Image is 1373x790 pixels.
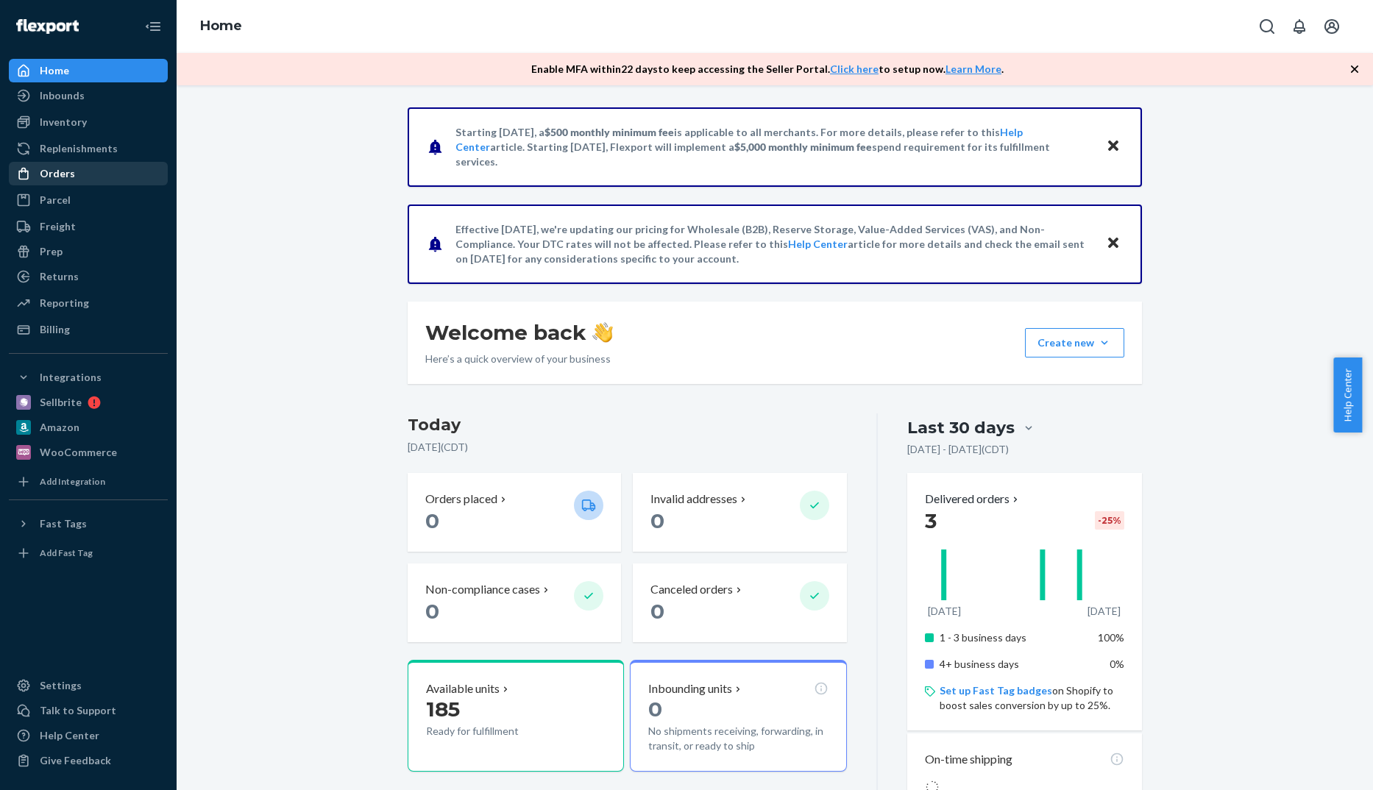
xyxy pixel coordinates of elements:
[9,699,168,722] button: Talk to Support
[830,63,879,75] a: Click here
[455,222,1092,266] p: Effective [DATE], we're updating our pricing for Wholesale (B2B), Reserve Storage, Value-Added Se...
[9,291,168,315] a: Reporting
[9,470,168,494] a: Add Integration
[9,215,168,238] a: Freight
[1285,12,1314,41] button: Open notifications
[9,541,168,565] a: Add Fast Tag
[40,115,87,129] div: Inventory
[40,269,79,284] div: Returns
[1098,631,1124,644] span: 100%
[40,88,85,103] div: Inbounds
[1025,328,1124,357] button: Create new
[925,491,1021,508] button: Delivered orders
[544,126,674,138] span: $500 monthly minimum fee
[9,84,168,107] a: Inbounds
[40,63,69,78] div: Home
[1088,604,1121,619] p: [DATE]
[40,244,63,259] div: Prep
[907,416,1015,439] div: Last 30 days
[9,188,168,212] a: Parcel
[40,753,111,768] div: Give Feedback
[940,684,1052,697] a: Set up Fast Tag badges
[940,657,1085,672] p: 4+ business days
[40,420,79,435] div: Amazon
[592,322,613,343] img: hand-wave emoji
[531,62,1004,76] p: Enable MFA within 22 days to keep accessing the Seller Portal. to setup now. .
[426,697,460,722] span: 185
[9,749,168,772] button: Give Feedback
[408,473,621,552] button: Orders placed 0
[408,440,847,455] p: [DATE] ( CDT )
[9,724,168,747] a: Help Center
[1104,233,1123,255] button: Close
[40,166,75,181] div: Orders
[788,238,848,250] a: Help Center
[40,296,89,310] div: Reporting
[40,547,93,559] div: Add Fast Tag
[425,508,439,533] span: 0
[408,563,621,642] button: Non-compliance cases 0
[648,724,828,753] p: No shipments receiving, forwarding, in transit, or ready to ship
[425,599,439,624] span: 0
[9,416,168,439] a: Amazon
[648,697,662,722] span: 0
[633,473,846,552] button: Invalid addresses 0
[648,680,732,697] p: Inbounding units
[1110,658,1124,670] span: 0%
[9,240,168,263] a: Prep
[40,141,118,156] div: Replenishments
[1252,12,1282,41] button: Open Search Box
[16,19,79,34] img: Flexport logo
[40,678,82,693] div: Settings
[1104,136,1123,157] button: Close
[1333,357,1362,433] button: Help Center
[40,395,82,410] div: Sellbrite
[9,512,168,535] button: Fast Tags
[9,674,168,697] a: Settings
[455,125,1092,169] p: Starting [DATE], a is applicable to all merchants. For more details, please refer to this article...
[925,508,937,533] span: 3
[188,5,254,48] ol: breadcrumbs
[650,599,664,624] span: 0
[426,724,562,739] p: Ready for fulfillment
[29,10,82,24] span: Support
[650,581,733,598] p: Canceled orders
[40,728,99,743] div: Help Center
[408,660,624,772] button: Available units185Ready for fulfillment
[9,265,168,288] a: Returns
[138,12,168,41] button: Close Navigation
[9,110,168,134] a: Inventory
[408,413,847,437] h3: Today
[734,140,872,153] span: $5,000 monthly minimum fee
[946,63,1001,75] a: Learn More
[9,366,168,389] button: Integrations
[9,318,168,341] a: Billing
[1317,12,1347,41] button: Open account menu
[425,352,613,366] p: Here’s a quick overview of your business
[650,491,737,508] p: Invalid addresses
[907,442,1009,457] p: [DATE] - [DATE] ( CDT )
[40,193,71,207] div: Parcel
[9,441,168,464] a: WooCommerce
[40,475,105,488] div: Add Integration
[650,508,664,533] span: 0
[425,581,540,598] p: Non-compliance cases
[1095,511,1124,530] div: -25 %
[40,516,87,531] div: Fast Tags
[40,445,117,460] div: WooCommerce
[928,604,961,619] p: [DATE]
[40,219,76,234] div: Freight
[9,162,168,185] a: Orders
[9,391,168,414] a: Sellbrite
[940,630,1085,645] p: 1 - 3 business days
[425,319,613,346] h1: Welcome back
[40,703,116,718] div: Talk to Support
[40,370,102,385] div: Integrations
[9,59,168,82] a: Home
[426,680,500,697] p: Available units
[425,491,497,508] p: Orders placed
[200,18,242,34] a: Home
[40,322,70,337] div: Billing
